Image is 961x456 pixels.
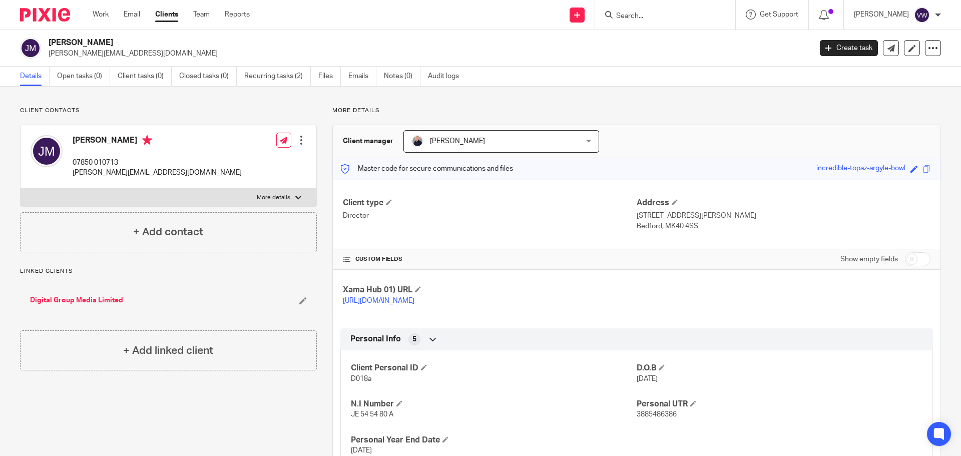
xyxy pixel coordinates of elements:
span: [PERSON_NAME] [430,138,485,145]
img: svg%3E [914,7,930,23]
p: More details [332,107,941,115]
a: Client tasks (0) [118,67,172,86]
img: IMG_8745-0021-copy.jpg [411,135,423,147]
span: JE 54 54 80 A [351,411,393,418]
p: Director [343,211,637,221]
h4: Personal Year End Date [351,435,637,445]
h4: Xama Hub 01) URL [343,285,637,295]
h4: Client Personal ID [351,363,637,373]
h2: [PERSON_NAME] [49,38,654,48]
h4: D.O.B [637,363,922,373]
span: Personal Info [350,334,401,344]
a: [URL][DOMAIN_NAME] [343,297,414,304]
a: Work [93,10,109,20]
img: svg%3E [20,38,41,59]
span: Get Support [760,11,798,18]
p: Master code for secure communications and files [340,164,513,174]
span: [DATE] [637,375,658,382]
span: 5 [412,334,416,344]
h4: [PERSON_NAME] [73,135,242,148]
img: Pixie [20,8,70,22]
p: [STREET_ADDRESS][PERSON_NAME] [637,211,930,221]
a: Recurring tasks (2) [244,67,311,86]
p: [PERSON_NAME][EMAIL_ADDRESS][DOMAIN_NAME] [73,168,242,178]
p: Linked clients [20,267,317,275]
a: Notes (0) [384,67,420,86]
a: Create task [820,40,878,56]
h4: N.I Number [351,399,637,409]
h3: Client manager [343,136,393,146]
a: Open tasks (0) [57,67,110,86]
img: svg%3E [31,135,63,167]
i: Primary [142,135,152,145]
h4: CUSTOM FIELDS [343,255,637,263]
h4: + Add linked client [123,343,213,358]
p: Bedford, MK40 4SS [637,221,930,231]
p: More details [257,194,290,202]
label: Show empty fields [840,254,898,264]
input: Search [615,12,705,21]
span: 3885486386 [637,411,677,418]
a: Clients [155,10,178,20]
a: Email [124,10,140,20]
a: Closed tasks (0) [179,67,237,86]
p: [PERSON_NAME][EMAIL_ADDRESS][DOMAIN_NAME] [49,49,805,59]
h4: + Add contact [133,224,203,240]
span: D018a [351,375,371,382]
h4: Client type [343,198,637,208]
span: [DATE] [351,447,372,454]
p: Client contacts [20,107,317,115]
a: Files [318,67,341,86]
a: Reports [225,10,250,20]
a: Emails [348,67,376,86]
a: Team [193,10,210,20]
h4: Address [637,198,930,208]
h4: Personal UTR [637,399,922,409]
a: Digital Group Media Limited [30,295,123,305]
div: incredible-topaz-argyle-bowl [816,163,905,175]
p: 07850 010713 [73,158,242,168]
p: [PERSON_NAME] [854,10,909,20]
a: Details [20,67,50,86]
a: Audit logs [428,67,466,86]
